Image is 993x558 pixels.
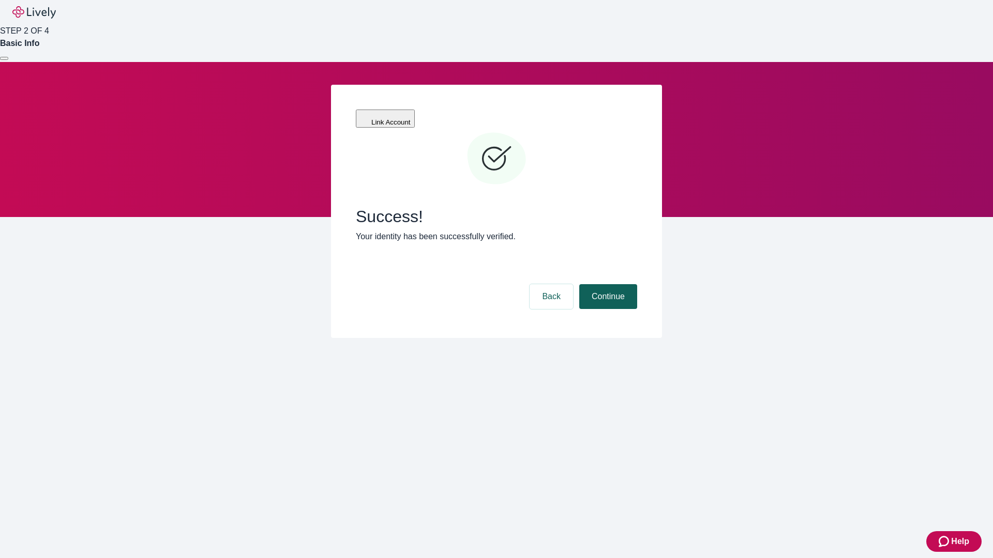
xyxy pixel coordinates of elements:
button: Continue [579,284,637,309]
button: Zendesk support iconHelp [926,531,982,552]
svg: Checkmark icon [465,128,528,190]
span: Help [951,535,969,548]
button: Back [530,284,573,309]
p: Your identity has been successfully verified. [356,230,637,243]
button: Link Account [356,110,415,128]
svg: Zendesk support icon [939,535,951,548]
span: Success! [356,207,637,226]
img: Lively [12,6,56,19]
